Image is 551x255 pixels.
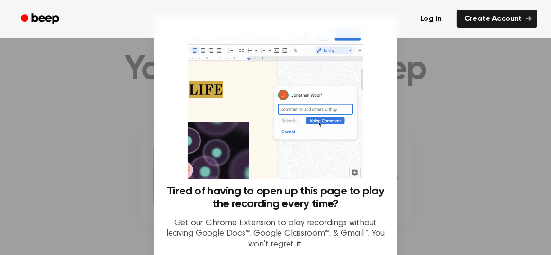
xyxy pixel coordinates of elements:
img: Beep extension in action [188,26,363,179]
a: Beep [14,10,68,28]
a: Create Account [457,10,537,28]
p: Get our Chrome Extension to play recordings without leaving Google Docs™, Google Classroom™, & Gm... [166,218,386,250]
a: Log in [411,8,451,30]
h3: Tired of having to open up this page to play the recording every time? [166,185,386,211]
